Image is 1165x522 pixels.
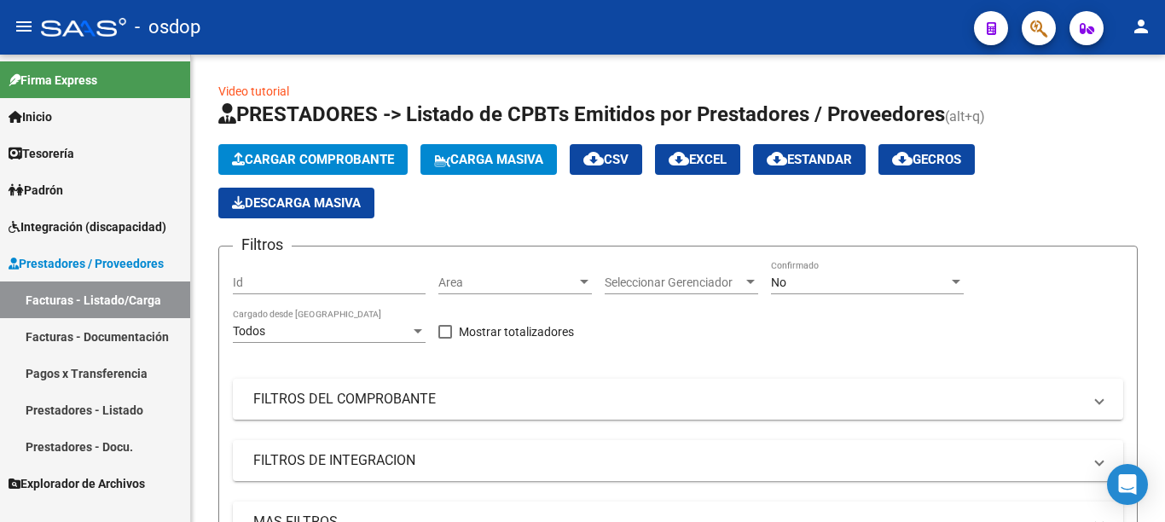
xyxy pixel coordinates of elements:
[253,451,1082,470] mat-panel-title: FILTROS DE INTEGRACION
[583,152,629,167] span: CSV
[771,275,786,289] span: No
[655,144,740,175] button: EXCEL
[9,181,63,200] span: Padrón
[232,195,361,211] span: Descarga Masiva
[14,16,34,37] mat-icon: menu
[583,148,604,169] mat-icon: cloud_download
[892,148,913,169] mat-icon: cloud_download
[434,152,543,167] span: Carga Masiva
[420,144,557,175] button: Carga Masiva
[9,107,52,126] span: Inicio
[218,144,408,175] button: Cargar Comprobante
[232,152,394,167] span: Cargar Comprobante
[1107,464,1148,505] div: Open Intercom Messenger
[218,188,374,218] button: Descarga Masiva
[253,390,1082,409] mat-panel-title: FILTROS DEL COMPROBANTE
[459,322,574,342] span: Mostrar totalizadores
[1131,16,1151,37] mat-icon: person
[767,148,787,169] mat-icon: cloud_download
[218,188,374,218] app-download-masive: Descarga masiva de comprobantes (adjuntos)
[218,84,289,98] a: Video tutorial
[945,108,985,125] span: (alt+q)
[233,440,1123,481] mat-expansion-panel-header: FILTROS DE INTEGRACION
[233,379,1123,420] mat-expansion-panel-header: FILTROS DEL COMPROBANTE
[767,152,852,167] span: Estandar
[9,144,74,163] span: Tesorería
[605,275,743,290] span: Seleccionar Gerenciador
[233,324,265,338] span: Todos
[9,217,166,236] span: Integración (discapacidad)
[9,71,97,90] span: Firma Express
[233,233,292,257] h3: Filtros
[892,152,961,167] span: Gecros
[438,275,577,290] span: Area
[878,144,975,175] button: Gecros
[9,254,164,273] span: Prestadores / Proveedores
[135,9,200,46] span: - osdop
[570,144,642,175] button: CSV
[9,474,145,493] span: Explorador de Archivos
[753,144,866,175] button: Estandar
[218,102,945,126] span: PRESTADORES -> Listado de CPBTs Emitidos por Prestadores / Proveedores
[669,148,689,169] mat-icon: cloud_download
[669,152,727,167] span: EXCEL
